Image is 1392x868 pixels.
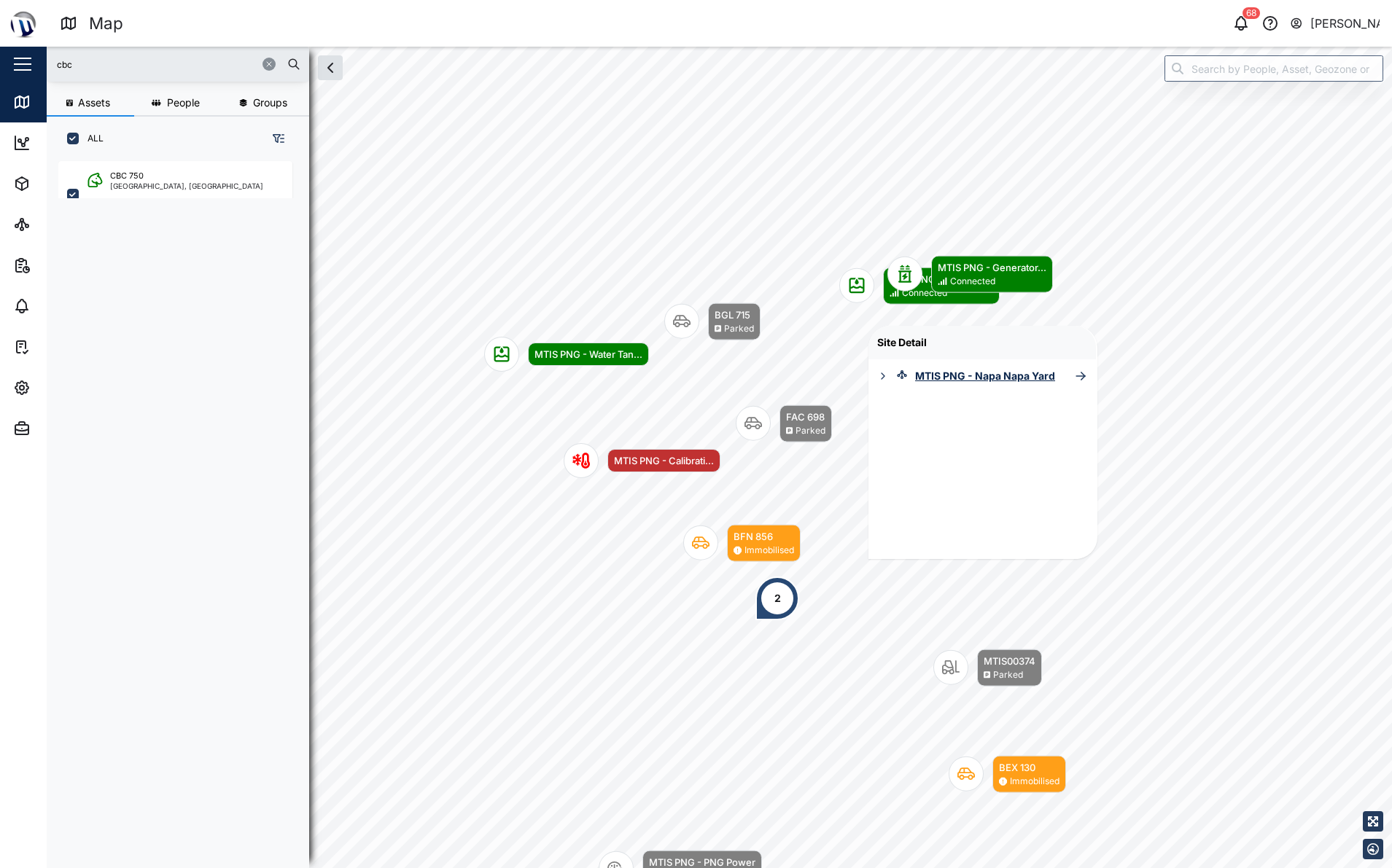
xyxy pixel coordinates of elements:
div: CBC 750 [110,170,144,182]
div: Connected [950,275,995,289]
div: [PERSON_NAME] [1310,15,1380,33]
div: Map marker [755,576,799,620]
input: Search assets or drivers [55,53,300,75]
div: Map marker [949,756,1066,793]
div: Parked [796,424,825,438]
div: 2 [774,590,781,606]
div: Site Detail [877,335,1087,351]
span: People [167,98,200,108]
div: Dashboard [38,135,104,151]
div: Immobilised [744,544,794,558]
div: MTIS00374 [984,654,1035,668]
div: Map marker [736,405,832,442]
div: MTIS PNG - Calibrati... [614,453,714,468]
div: Map marker [564,443,720,478]
div: Map [38,94,71,110]
div: grid [58,156,308,856]
div: BGL 715 [715,308,754,322]
div: Map marker [887,256,1053,293]
div: Settings [38,380,90,396]
div: Map marker [484,337,649,372]
div: Parked [724,322,754,336]
div: 68 [1243,7,1260,19]
span: Assets [78,98,110,108]
div: Tasks [38,339,78,355]
canvas: Map [47,47,1392,868]
span: Groups [253,98,287,108]
div: Map marker [683,525,801,562]
div: Connected [902,286,947,300]
div: MTIS PNG - Napa Napa Yard [915,368,1055,384]
div: Map marker [839,267,1000,305]
div: [GEOGRAPHIC_DATA], [GEOGRAPHIC_DATA] [110,182,263,189]
div: Map marker [664,303,761,340]
div: FAC 698 [786,410,825,424]
button: [PERSON_NAME] [1289,13,1380,34]
div: MTIS PNG - Generator... [938,260,1046,275]
div: Map [89,11,123,36]
label: ALL [79,133,104,144]
div: Map marker [933,649,1042,687]
div: Reports [38,257,88,273]
div: Alarms [38,298,83,314]
div: BFN 856 [734,529,794,544]
div: Immobilised [1010,775,1059,789]
div: Parked [993,668,1023,682]
div: Assets [38,176,83,192]
div: Sites [38,216,73,232]
div: MTIS PNG - Water Tan... [534,347,642,361]
img: Main Logo [7,7,39,39]
input: Search by People, Asset, Geozone or Place [1164,55,1383,82]
div: BEX 130 [999,760,1059,775]
div: Admin [38,421,81,437]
